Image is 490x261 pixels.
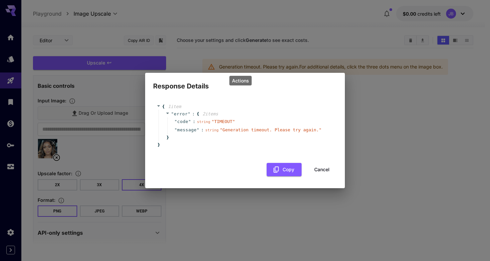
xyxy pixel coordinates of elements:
[205,128,219,132] span: string
[188,111,190,116] span: "
[162,103,165,110] span: {
[229,76,252,85] div: Actions
[177,127,196,133] span: message
[201,127,204,133] span: :
[212,119,235,124] span: " TIMEOUT "
[457,229,490,261] iframe: Chat Widget
[165,134,169,141] span: }
[177,118,188,125] span: code
[197,127,199,132] span: "
[192,111,195,117] span: :
[202,111,218,116] span: 2 item s
[171,111,174,116] span: "
[307,163,337,177] button: Cancel
[174,111,188,116] span: error
[168,104,181,109] span: 1 item
[174,127,177,132] span: "
[197,120,210,124] span: string
[188,119,191,124] span: "
[220,127,322,132] span: " Generation timeout. Please try again. "
[145,73,345,91] h2: Response Details
[193,118,195,125] span: :
[174,119,177,124] span: "
[267,163,302,177] button: Copy
[197,111,199,117] span: {
[156,142,160,148] span: }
